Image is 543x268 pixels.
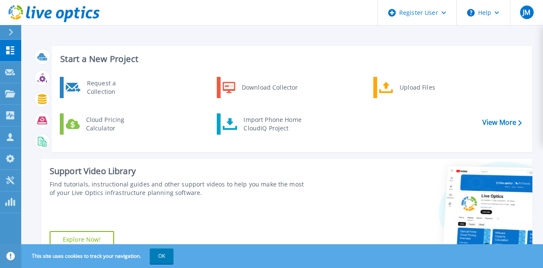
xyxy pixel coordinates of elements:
a: Download Collector [217,77,304,98]
div: Support Video Library [50,166,305,177]
div: Find tutorials, instructional guides and other support videos to help you make the most of your L... [50,180,305,197]
span: JM [523,9,530,16]
div: Cloud Pricing Calculator [82,116,145,133]
a: Upload Files [373,77,460,98]
a: Request a Collection [60,77,147,98]
a: Explore Now! [50,231,114,248]
h3: Start a New Project [60,54,521,64]
div: Upload Files [395,79,458,96]
div: Download Collector [238,79,302,96]
div: Import Phone Home CloudIQ Project [239,116,305,133]
span: This site uses cookies to track your navigation. [23,248,174,264]
a: View More [482,118,522,127]
a: Cloud Pricing Calculator [60,113,147,135]
div: Request a Collection [83,79,145,96]
button: OK [150,248,174,264]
